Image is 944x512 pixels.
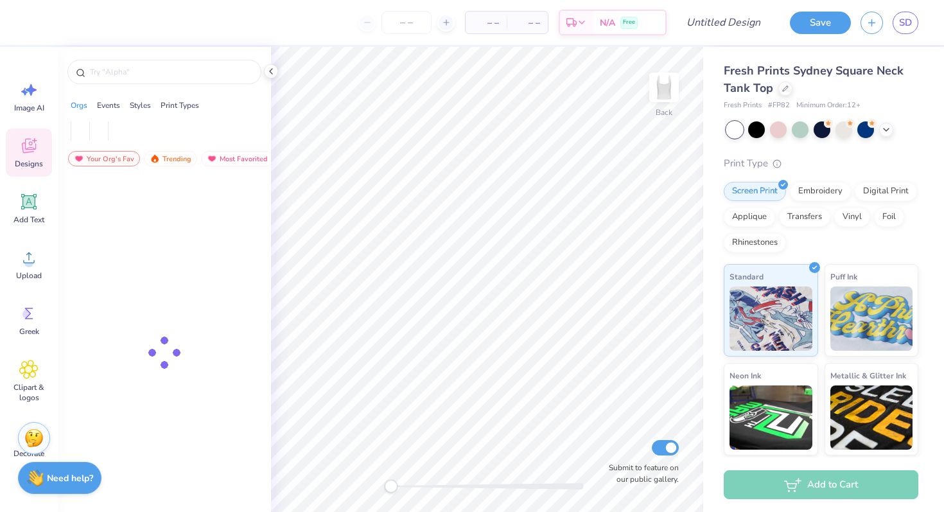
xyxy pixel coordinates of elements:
span: N/A [600,16,615,30]
div: Most Favorited [201,151,274,166]
input: Untitled Design [676,10,771,35]
div: Transfers [779,207,830,227]
span: Metallic & Glitter Ink [830,369,906,382]
div: Styles [130,100,151,111]
span: Designs [15,159,43,169]
img: trending.gif [150,154,160,163]
span: # FP82 [768,100,790,111]
span: Free [623,18,635,27]
img: most_fav.gif [74,154,84,163]
a: SD [893,12,918,34]
span: Fresh Prints Sydney Square Neck Tank Top [724,63,904,96]
div: Your Org's Fav [68,151,140,166]
input: Try "Alpha" [89,66,253,78]
img: Back [651,75,677,100]
div: Events [97,100,120,111]
div: Embroidery [790,182,851,201]
img: most_fav.gif [207,154,217,163]
div: Trending [144,151,197,166]
img: Standard [730,287,812,351]
span: Add Text [13,215,44,225]
div: Vinyl [834,207,870,227]
label: Submit to feature on our public gallery. [602,462,679,485]
span: Fresh Prints [724,100,762,111]
span: SD [899,15,912,30]
span: – – [514,16,540,30]
img: Neon Ink [730,385,812,450]
div: Accessibility label [385,480,398,493]
span: Decorate [13,448,44,459]
strong: Need help? [47,472,93,484]
div: Back [656,107,672,118]
span: Standard [730,270,764,283]
span: Minimum Order: 12 + [796,100,861,111]
div: Screen Print [724,182,786,201]
button: Save [790,12,851,34]
span: – – [473,16,499,30]
input: – – [381,11,432,34]
div: Print Type [724,156,918,171]
div: Orgs [71,100,87,111]
div: Digital Print [855,182,917,201]
span: Upload [16,270,42,281]
div: Foil [874,207,904,227]
div: Rhinestones [724,233,786,252]
div: Applique [724,207,775,227]
span: Puff Ink [830,270,857,283]
div: Print Types [161,100,199,111]
span: Image AI [14,103,44,113]
span: Clipart & logos [8,382,50,403]
span: Greek [19,326,39,337]
span: Neon Ink [730,369,761,382]
img: Puff Ink [830,287,913,351]
img: Metallic & Glitter Ink [830,385,913,450]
